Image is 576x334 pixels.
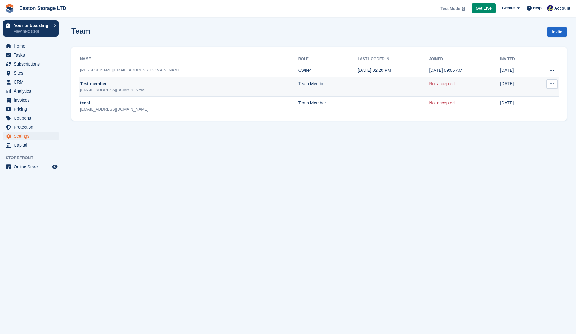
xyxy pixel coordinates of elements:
[14,69,51,77] span: Sites
[14,51,51,59] span: Tasks
[14,78,51,86] span: CRM
[14,162,51,171] span: Online Store
[3,51,59,59] a: menu
[3,105,59,113] a: menu
[429,64,500,77] td: [DATE] 09:05 AM
[17,3,69,13] a: Easton Storage LTD
[298,64,358,77] td: Owner
[80,100,298,106] div: teest
[3,123,59,131] a: menu
[80,67,298,73] div: [PERSON_NAME][EMAIL_ADDRESS][DOMAIN_NAME]
[298,54,358,64] th: Role
[3,42,59,50] a: menu
[472,3,496,14] a: Get Live
[500,97,531,116] td: [DATE]
[358,64,429,77] td: [DATE] 02:20 PM
[3,114,59,122] a: menu
[440,6,460,12] span: Test Mode
[14,141,51,149] span: Capital
[79,54,298,64] th: Name
[14,123,51,131] span: Protection
[500,77,531,97] td: [DATE]
[298,77,358,97] td: Team Member
[71,27,90,35] h1: Team
[429,54,500,64] th: Joined
[3,132,59,140] a: menu
[547,27,567,37] a: Invite
[554,5,570,11] span: Account
[500,64,531,77] td: [DATE]
[14,87,51,95] span: Analytics
[80,80,298,87] div: Test member
[476,5,492,11] span: Get Live
[358,54,429,64] th: Last logged in
[14,29,51,34] p: View next steps
[3,96,59,104] a: menu
[462,7,465,11] img: icon-info-grey-7440780725fd019a000dd9b08b2336e03edf1995a4989e88bcd33f0948082b44.svg
[6,155,62,161] span: Storefront
[5,4,14,13] img: stora-icon-8386f47178a22dfd0bd8f6a31ec36ba5ce8667c1dd55bd0f319d3a0aa187defe.svg
[3,162,59,171] a: menu
[14,96,51,104] span: Invoices
[14,105,51,113] span: Pricing
[502,5,515,11] span: Create
[14,42,51,50] span: Home
[14,114,51,122] span: Coupons
[14,60,51,68] span: Subscriptions
[3,60,59,68] a: menu
[429,81,455,86] a: Not accepted
[14,23,51,28] p: Your onboarding
[3,69,59,77] a: menu
[533,5,542,11] span: Help
[429,100,455,105] a: Not accepted
[14,132,51,140] span: Settings
[3,87,59,95] a: menu
[3,20,59,37] a: Your onboarding View next steps
[80,106,298,112] div: [EMAIL_ADDRESS][DOMAIN_NAME]
[80,87,298,93] div: [EMAIL_ADDRESS][DOMAIN_NAME]
[3,78,59,86] a: menu
[298,97,358,116] td: Team Member
[500,54,531,64] th: Invited
[3,141,59,149] a: menu
[51,163,59,171] a: Preview store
